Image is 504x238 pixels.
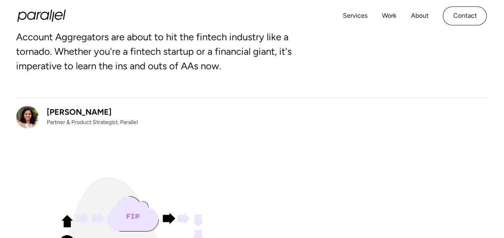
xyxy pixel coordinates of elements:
a: [PERSON_NAME]Partner & Product Strategist, Parallel [16,106,138,128]
a: Contact [443,6,487,25]
div: [PERSON_NAME] [47,106,138,118]
div: Partner & Product Strategist, Parallel [47,118,138,126]
a: About [411,10,428,22]
p: Account Aggregators are about to hit the fintech industry like a tornado. Whether you're a fintec... [16,30,318,73]
a: Work [382,10,396,22]
img: Richa Verma [16,106,39,128]
a: home [17,10,66,22]
a: Services [342,10,367,22]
